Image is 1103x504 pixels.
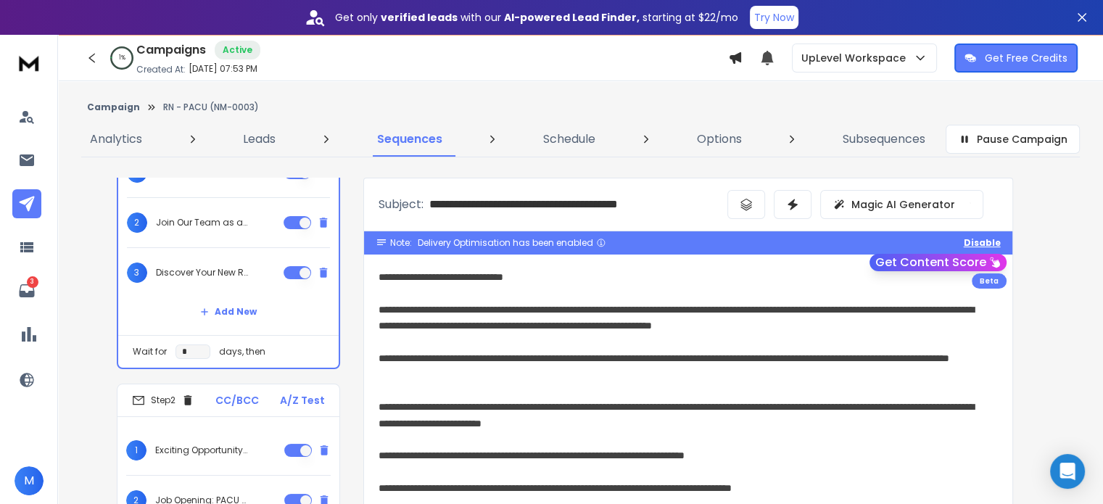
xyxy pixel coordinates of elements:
span: Note: [390,237,412,249]
p: Analytics [90,131,142,148]
button: M [15,466,44,495]
a: Options [688,122,751,157]
img: logo [15,49,44,76]
a: Schedule [534,122,604,157]
a: Analytics [81,122,151,157]
button: Magic AI Generator [820,190,983,219]
p: A/Z Test [280,393,325,408]
strong: AI-powered Lead Finder, [504,10,640,25]
p: Created At: [136,64,186,75]
span: 2 [127,212,147,233]
a: 3 [12,276,41,305]
p: UpLevel Workspace [801,51,912,65]
button: Add New [189,297,268,326]
p: Try Now [754,10,794,25]
span: 1 [126,440,146,460]
a: Subsequences [834,122,934,157]
button: Campaign [87,102,140,113]
strong: verified leads [381,10,458,25]
p: days, then [219,346,265,358]
p: Schedule [543,131,595,148]
p: Join Our Team as a PACU Registered Nurse [156,217,249,228]
button: Disable [964,237,1001,249]
div: Delivery Optimisation has been enabled [418,237,606,249]
p: Get only with our starting at $22/mo [335,10,738,25]
p: RN - PACU (NM-0003) [163,102,259,113]
a: Sequences [368,122,451,157]
p: Sequences [377,131,442,148]
p: Leads [243,131,276,148]
p: Options [697,131,742,148]
p: Exciting Opportunity: PACU Registered Nurse [155,445,248,456]
button: Try Now [750,6,798,29]
p: Magic AI Generator [851,197,955,212]
button: Get Content Score [869,254,1007,271]
p: Discover Your New Role: PACU Registered Nurse [156,267,249,278]
div: Beta [972,273,1007,289]
div: Step 2 [132,394,194,407]
p: Get Free Credits [985,51,1067,65]
p: Wait for [133,346,167,358]
a: Leads [234,122,284,157]
button: Pause Campaign [946,125,1080,154]
span: 3 [127,263,147,283]
p: 3 [27,276,38,288]
h1: Campaigns [136,41,206,59]
div: Open Intercom Messenger [1050,454,1085,489]
button: Get Free Credits [954,44,1078,73]
div: Active [215,41,260,59]
p: Subsequences [843,131,925,148]
p: 1 % [119,54,125,62]
p: Subject: [379,196,424,213]
li: Step1CC/BCCA/Z Test1Exciting PACU Registered Nurse Opportunity2Join Our Team as a PACU Registered... [117,105,340,369]
p: [DATE] 07:53 PM [189,63,257,75]
p: CC/BCC [215,393,259,408]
